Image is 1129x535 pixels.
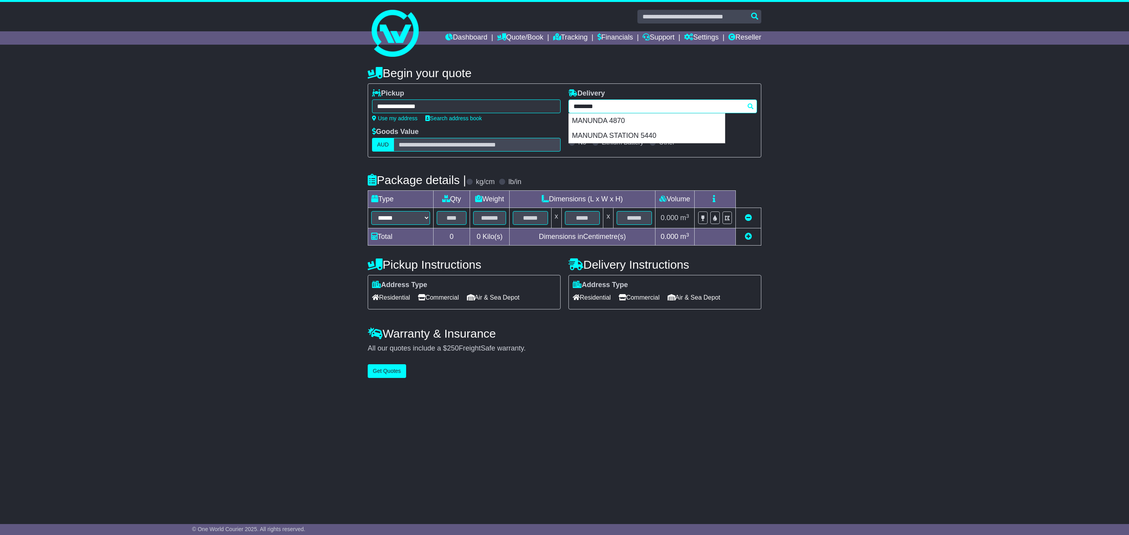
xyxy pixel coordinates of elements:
[551,208,561,228] td: x
[661,214,678,222] span: 0.000
[686,213,689,219] sup: 3
[476,178,495,186] label: kg/cm
[680,233,689,240] span: m
[643,31,674,45] a: Support
[597,31,633,45] a: Financials
[368,228,434,246] td: Total
[368,174,466,186] h4: Package details |
[477,233,481,240] span: 0
[568,258,761,271] h4: Delivery Instructions
[372,128,419,136] label: Goods Value
[470,191,510,208] td: Weight
[573,291,611,304] span: Residential
[686,232,689,238] sup: 3
[447,344,459,352] span: 250
[684,31,719,45] a: Settings
[569,128,725,143] div: MANUNDA STATION 5440
[418,291,459,304] span: Commercial
[553,31,588,45] a: Tracking
[372,89,404,98] label: Pickup
[372,115,417,121] a: Use my address
[573,281,628,289] label: Address Type
[497,31,543,45] a: Quote/Book
[745,233,752,240] a: Add new item
[368,327,761,340] h4: Warranty & Insurance
[508,178,521,186] label: lb/in
[655,191,694,208] td: Volume
[661,233,678,240] span: 0.000
[434,191,470,208] td: Qty
[568,99,757,113] typeahead: Please provide city
[668,291,721,304] span: Air & Sea Depot
[680,214,689,222] span: m
[569,114,725,128] div: MANUNDA 4870
[372,281,427,289] label: Address Type
[368,364,406,378] button: Get Quotes
[425,115,482,121] a: Search address book
[368,67,761,80] h4: Begin your quote
[192,526,305,532] span: © One World Courier 2025. All rights reserved.
[603,208,614,228] td: x
[470,228,510,246] td: Kilo(s)
[372,291,410,304] span: Residential
[368,344,761,353] div: All our quotes include a $ FreightSafe warranty.
[445,31,487,45] a: Dashboard
[368,191,434,208] td: Type
[368,258,561,271] h4: Pickup Instructions
[568,89,605,98] label: Delivery
[434,228,470,246] td: 0
[509,228,655,246] td: Dimensions in Centimetre(s)
[372,138,394,152] label: AUD
[467,291,520,304] span: Air & Sea Depot
[619,291,659,304] span: Commercial
[509,191,655,208] td: Dimensions (L x W x H)
[745,214,752,222] a: Remove this item
[728,31,761,45] a: Reseller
